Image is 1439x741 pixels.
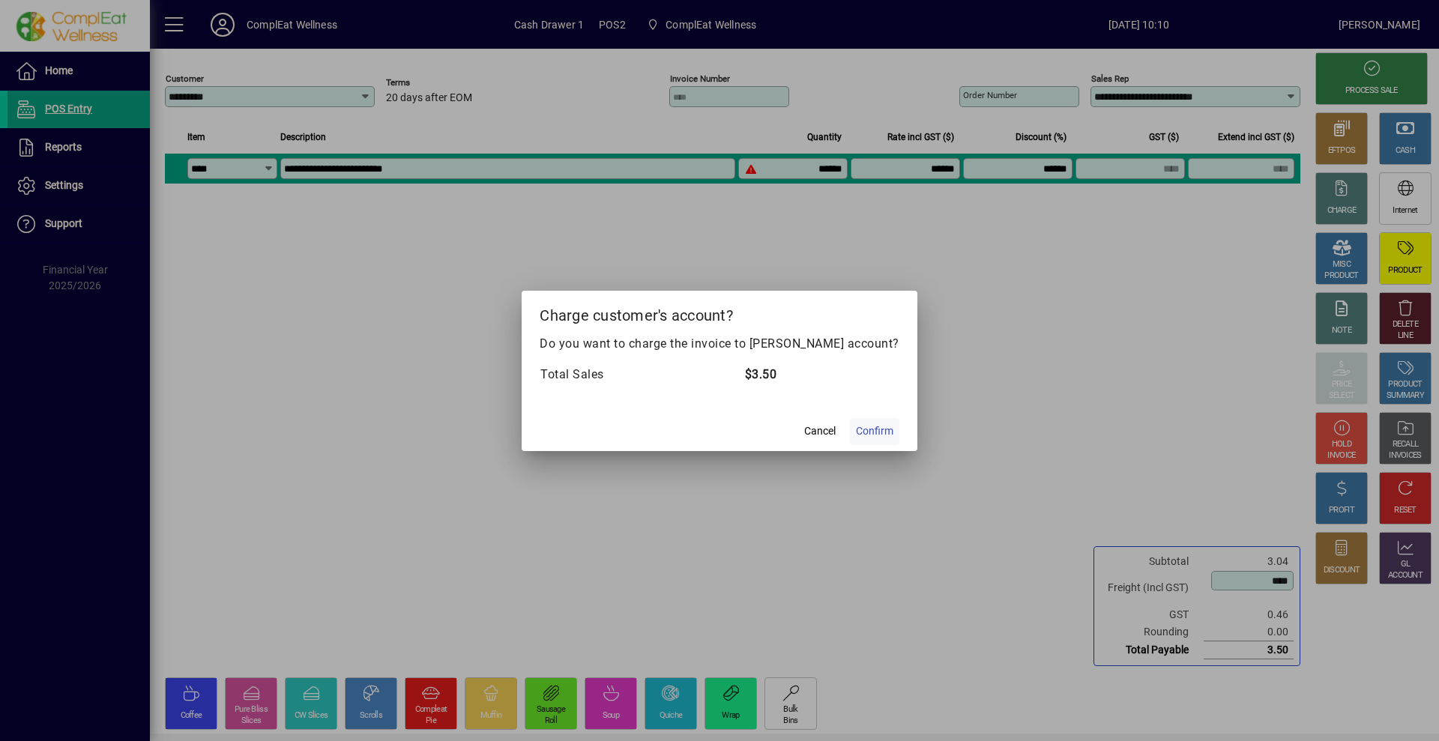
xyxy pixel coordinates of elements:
[856,423,893,439] span: Confirm
[804,423,836,439] span: Cancel
[522,291,917,334] h2: Charge customer's account?
[850,418,899,445] button: Confirm
[744,365,899,384] td: $3.50
[540,365,744,384] td: Total Sales
[796,418,844,445] button: Cancel
[540,335,899,353] p: Do you want to charge the invoice to [PERSON_NAME] account?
